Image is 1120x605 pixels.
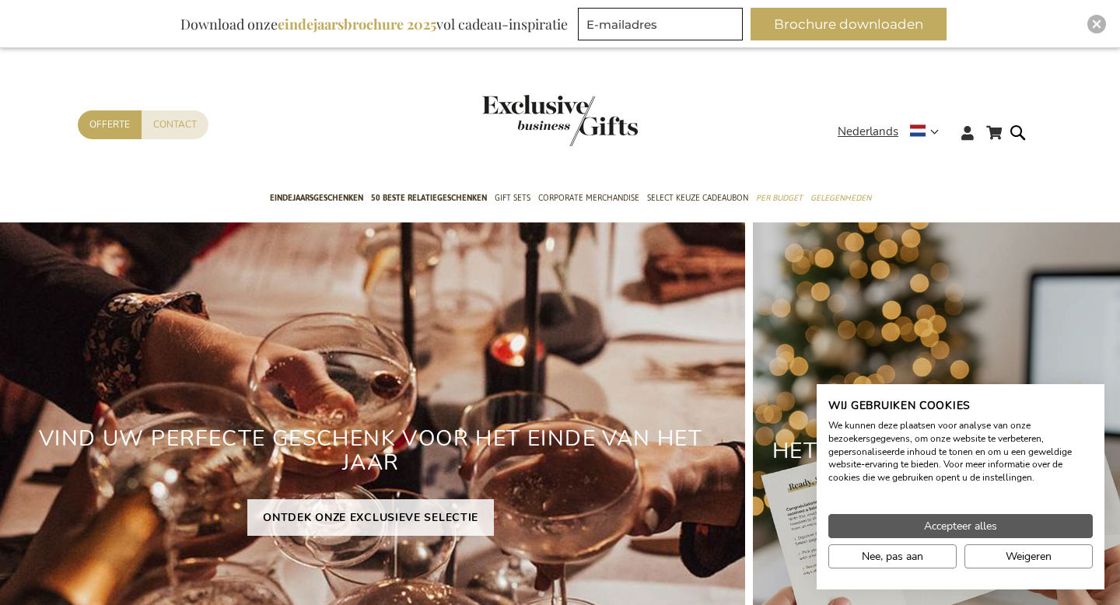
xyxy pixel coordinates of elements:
a: Contact [142,110,208,139]
h2: Wij gebruiken cookies [828,399,1093,413]
span: Nederlands [838,123,898,141]
span: Per Budget [756,190,803,206]
span: Gift Sets [495,190,530,206]
img: Close [1092,19,1101,29]
span: Corporate Merchandise [538,190,639,206]
form: marketing offers and promotions [578,8,747,45]
button: Pas cookie voorkeuren aan [828,544,957,568]
span: Select Keuze Cadeaubon [647,190,748,206]
b: eindejaarsbrochure 2025 [278,15,436,33]
span: Weigeren [1006,548,1052,565]
span: Nee, pas aan [862,548,923,565]
div: Nederlands [838,123,949,141]
span: Gelegenheden [810,190,871,206]
span: 50 beste relatiegeschenken [371,190,487,206]
img: Exclusive Business gifts logo [482,95,638,146]
div: Download onze vol cadeau-inspiratie [173,8,575,40]
button: Accepteer alle cookies [828,514,1093,538]
span: Accepteer alles [924,518,997,534]
input: E-mailadres [578,8,743,40]
button: Brochure downloaden [751,8,947,40]
span: Eindejaarsgeschenken [270,190,363,206]
a: ONTDEK ONZE EXCLUSIEVE SELECTIE [247,499,494,536]
p: We kunnen deze plaatsen voor analyse van onze bezoekersgegevens, om onze website te verbeteren, g... [828,419,1093,484]
button: Alle cookies weigeren [964,544,1093,568]
a: store logo [482,95,560,146]
a: Offerte [78,110,142,139]
div: Close [1087,15,1106,33]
